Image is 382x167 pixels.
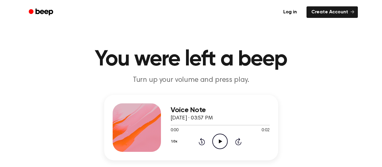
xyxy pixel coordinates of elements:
span: 0:00 [171,127,178,134]
h3: Voice Note [171,106,270,114]
a: Create Account [307,6,358,18]
p: Turn up your volume and press play. [75,75,307,85]
h1: You were left a beep [37,48,346,70]
button: 1.0x [171,136,180,147]
span: [DATE] · 03:57 PM [171,115,213,121]
a: Log in [277,5,303,19]
a: Beep [24,6,59,18]
span: 0:02 [262,127,269,134]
